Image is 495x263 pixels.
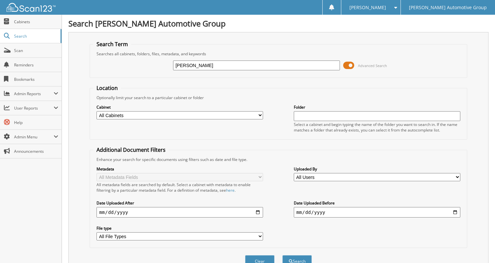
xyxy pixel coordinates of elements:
div: Enhance your search for specific documents using filters such as date and file type. [93,157,464,162]
span: Bookmarks [14,77,58,82]
span: [PERSON_NAME] Automotive Group [409,6,487,9]
legend: Additional Document Filters [93,146,169,153]
div: Searches all cabinets, folders, files, metadata, and keywords [93,51,464,57]
span: Admin Reports [14,91,54,96]
a: here [226,187,235,193]
div: Optionally limit your search to a particular cabinet or folder [93,95,464,100]
label: Date Uploaded Before [294,200,460,206]
span: Help [14,120,58,125]
label: Folder [294,104,460,110]
input: end [294,207,460,218]
label: Cabinet [97,104,263,110]
label: File type [97,225,263,231]
h1: Search [PERSON_NAME] Automotive Group [68,18,488,29]
span: Search [14,33,57,39]
legend: Location [93,84,121,92]
div: All metadata fields are searched by default. Select a cabinet with metadata to enable filtering b... [97,182,263,193]
label: Uploaded By [294,166,460,172]
legend: Search Term [93,41,131,48]
div: Select a cabinet and begin typing the name of the folder you want to search in. If the name match... [294,122,460,133]
span: Reminders [14,62,58,68]
iframe: Chat Widget [462,232,495,263]
input: start [97,207,263,218]
span: Advanced Search [358,63,387,68]
span: Cabinets [14,19,58,25]
label: Date Uploaded After [97,200,263,206]
img: scan123-logo-white.svg [7,3,56,12]
span: Announcements [14,149,58,154]
span: [PERSON_NAME] [349,6,386,9]
label: Metadata [97,166,263,172]
span: User Reports [14,105,54,111]
span: Scan [14,48,58,53]
span: Admin Menu [14,134,54,140]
